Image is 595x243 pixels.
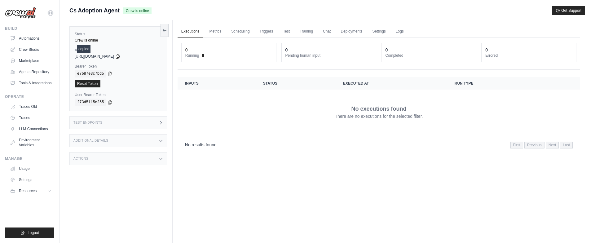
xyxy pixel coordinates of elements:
div: Build [5,26,54,31]
a: Chat [319,25,334,38]
span: Next [546,142,559,148]
label: API URL [75,48,162,53]
a: Triggers [256,25,277,38]
div: 0 [385,47,388,53]
span: First [510,142,523,148]
dt: Pending human input [285,53,372,58]
h3: Actions [73,157,88,161]
th: Executed at [336,77,447,90]
div: Operate [5,94,54,99]
div: copied [77,45,90,53]
span: Cs Adoption Agent [69,6,120,15]
a: Automations [7,33,54,43]
div: Manage [5,156,54,161]
nav: Pagination [178,137,580,152]
dt: Errored [485,53,572,58]
a: Environment Variables [7,135,54,150]
a: Metrics [206,25,225,38]
a: Traces Old [7,102,54,112]
button: Resources [7,186,54,196]
button: Get Support [552,6,585,15]
label: Status [75,32,162,37]
a: Traces [7,113,54,123]
div: Crew is online [75,38,162,43]
iframe: Chat Widget [564,213,595,243]
p: No executions found [351,104,406,113]
a: Deployments [337,25,366,38]
h3: Additional Details [73,139,108,143]
code: e7b87e3c7bd5 [75,70,106,77]
th: Inputs [178,77,256,90]
nav: Pagination [510,142,573,148]
a: Agents Repository [7,67,54,77]
span: Last [560,142,573,148]
a: Test [279,25,293,38]
span: Logout [28,230,39,235]
a: Scheduling [227,25,253,38]
a: Training [296,25,317,38]
dt: Completed [385,53,472,58]
h3: Test Endpoints [73,121,103,125]
a: Usage [7,164,54,174]
a: Settings [7,175,54,185]
code: f73d5115e255 [75,99,106,106]
p: There are no executions for the selected filter. [335,113,423,119]
span: Previous [524,142,544,148]
button: Logout [5,228,54,238]
a: Executions [178,25,203,38]
span: Crew is online [123,7,152,14]
th: Run Type [447,77,540,90]
a: LLM Connections [7,124,54,134]
a: Settings [368,25,389,38]
div: 0 [485,47,488,53]
div: 0 [185,47,188,53]
a: Marketplace [7,56,54,66]
th: Status [256,77,336,90]
label: User Bearer Token [75,92,162,97]
p: No results found [185,142,217,148]
a: Logs [392,25,408,38]
img: Logo [5,7,36,19]
span: [URL][DOMAIN_NAME] [75,54,114,59]
section: Crew executions table [178,77,580,152]
label: Bearer Token [75,64,162,69]
span: Running [185,53,199,58]
a: Reset Token [75,80,100,87]
a: Tools & Integrations [7,78,54,88]
a: Crew Studio [7,45,54,55]
span: Resources [19,188,37,193]
div: 0 [285,47,288,53]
